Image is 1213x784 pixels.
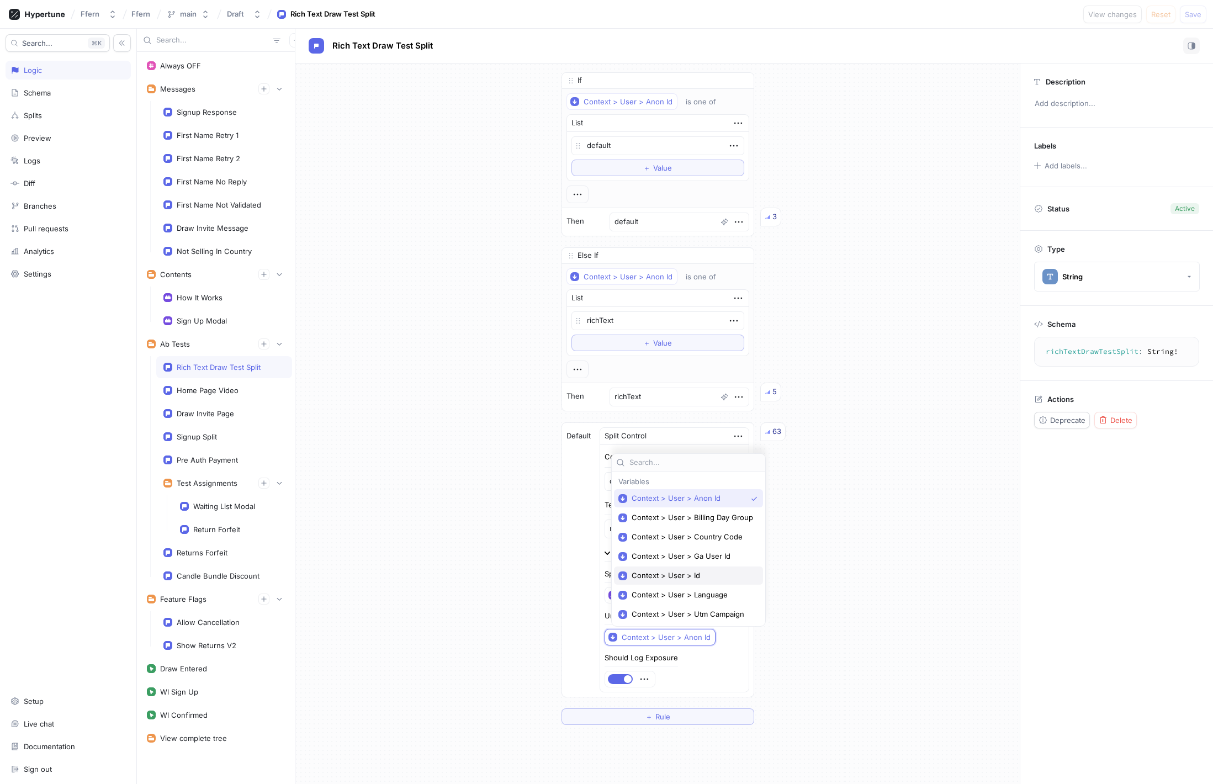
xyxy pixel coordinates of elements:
div: Draw Invite Message [177,224,248,232]
textarea: default [610,213,749,231]
button: is one of [681,268,732,285]
span: View changes [1088,11,1137,18]
textarea: default [571,136,744,155]
div: Messages [160,84,195,93]
span: Context > User > Billing Day Group [632,513,753,522]
div: Active [1175,204,1195,214]
div: Diff [24,179,35,188]
div: Branches [24,202,56,210]
div: Rich Text Draw Test Split [290,9,375,20]
div: Draft [227,9,244,19]
div: Pre Auth Payment [177,455,238,464]
div: Sign Up Modal [177,316,227,325]
div: Context > User > Anon Id [622,633,711,642]
div: Variables [614,478,763,485]
button: is one of [681,93,732,110]
p: Else If [578,250,598,261]
div: Always OFF [160,61,201,70]
p: If [578,75,582,86]
input: Search... [156,35,268,46]
span: Rule [655,713,670,720]
button: Context > User > Anon Id [566,93,677,110]
div: Show Returns V2 [177,641,236,650]
button: Context > User > Anon Id [605,629,716,645]
div: Return Forfeit [193,525,240,534]
div: How It Works [177,293,223,302]
div: Add labels... [1045,162,1087,169]
button: Reset [1146,6,1175,23]
div: Logic [24,66,42,75]
button: View changes [1083,6,1142,23]
span: Reset [1151,11,1170,18]
div: Analytics [24,247,54,256]
div: List [571,293,583,304]
div: 3 [772,211,777,223]
div: Draw Entered [160,664,207,673]
span: ＋ [643,165,650,171]
textarea: richText [571,311,744,330]
span: Context > User > Id [632,571,753,580]
span: Delete [1110,417,1132,423]
button: ＋Value [571,335,744,351]
textarea: richTextDrawTestSplit: String! [1039,342,1194,362]
div: Ffern [81,9,99,19]
div: First Name Not Validated [177,200,261,209]
div: Wl Sign Up [160,687,198,696]
div: K [88,38,105,49]
div: Wl Confirmed [160,711,208,719]
div: is one of [686,97,716,107]
div: Test Assignments [177,479,237,488]
button: Context > User > Anon Id [566,268,677,285]
div: 5 [772,386,777,398]
div: Pull requests [24,224,68,233]
div: First Name Retry 2 [177,154,240,163]
div: Rich Text Draw Test Split [177,363,261,372]
p: Then [566,391,584,402]
div: Candle Bundle Discount [177,571,259,580]
span: Context > User > Anon Id [632,494,746,503]
span: ＋ [645,713,653,720]
div: Logs [24,156,40,165]
div: Returns Forfeit [177,548,227,557]
span: Context > User > Language [632,590,753,600]
div: View complete tree [160,734,227,743]
button: Search...K [6,34,110,52]
div: First Name Retry 1 [177,131,239,140]
div: main [180,9,197,19]
span: Save [1185,11,1201,18]
button: Ffern [76,5,121,23]
div: String [1062,272,1083,282]
button: ＋Rule [562,708,754,725]
span: Context > User > Country Code [632,532,753,542]
div: Splits [24,111,42,120]
div: 63 [772,426,781,437]
p: Labels [1034,141,1056,150]
div: Not Selling In Country [177,247,252,256]
button: main [162,5,214,23]
p: Schema [1047,320,1076,329]
div: Documentation [24,742,75,751]
div: Schema [24,88,51,97]
div: Should Log Exposure [605,654,678,661]
button: Add labels... [1030,158,1090,173]
input: Search... [629,457,761,468]
div: Sign out [24,765,52,774]
div: Settings [24,269,51,278]
div: Live chat [24,719,54,728]
button: String [1034,262,1200,292]
p: Type [1047,245,1065,253]
div: Home Page Video [177,386,239,395]
span: Context > User > Ga User Id [632,552,753,561]
span: Value [653,165,672,171]
div: Draw Invite Page [177,409,234,418]
button: Draft [223,5,266,23]
div: Signup Split [177,432,217,441]
div: Waiting List Modal [193,502,255,511]
span: Context > User > Utm Campaign [632,610,753,619]
div: Context > User > Anon Id [584,97,672,107]
div: Context > User > Anon Id [584,272,672,282]
button: Delete [1094,412,1137,428]
p: Then [566,216,584,227]
div: List [571,118,583,129]
span: ＋ [643,340,650,346]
